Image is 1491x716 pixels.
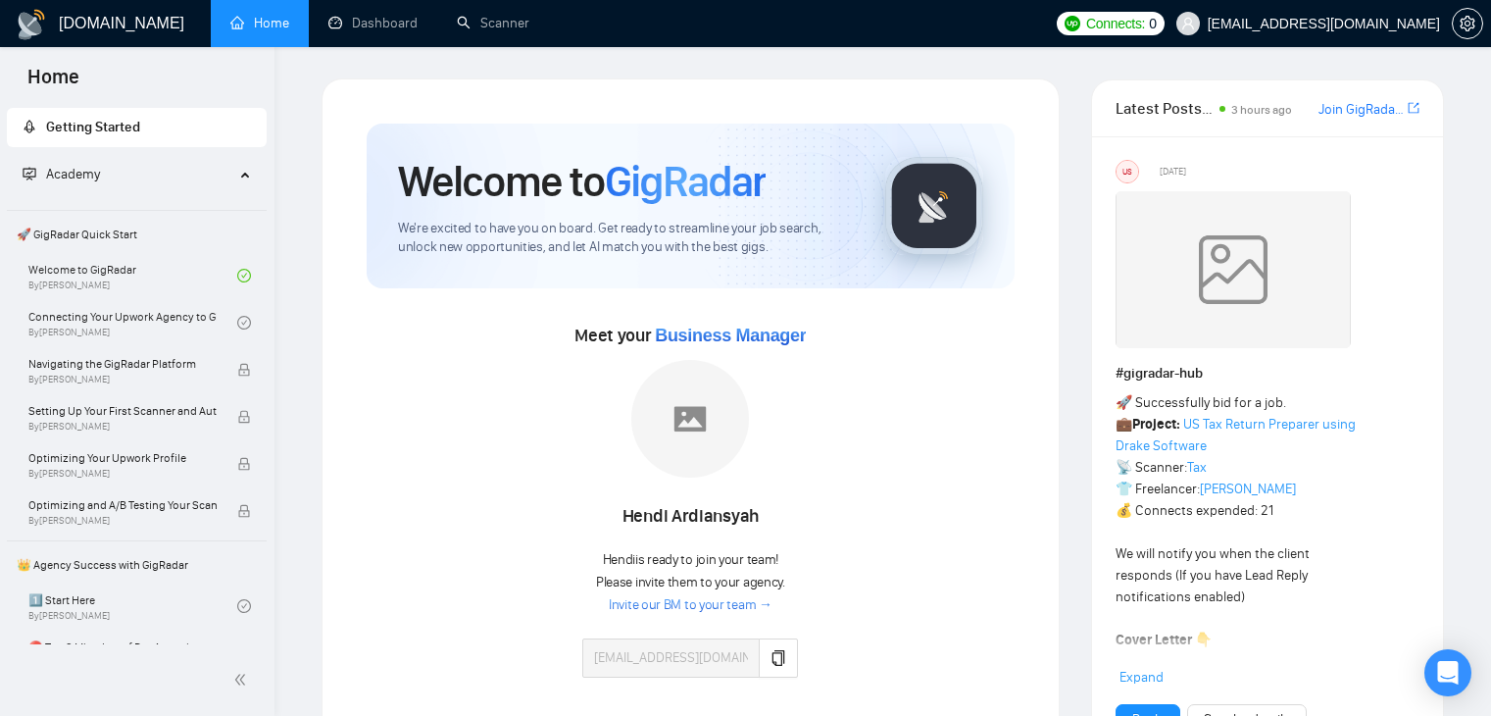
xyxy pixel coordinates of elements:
span: We're excited to have you on board. Get ready to streamline your job search, unlock new opportuni... [398,220,854,257]
a: Connecting Your Upwork Agency to GigRadarBy[PERSON_NAME] [28,301,237,344]
a: Join GigRadar Slack Community [1318,99,1404,121]
div: Open Intercom Messenger [1424,649,1471,696]
img: placeholder.png [631,360,749,478]
span: fund-projection-screen [23,167,36,180]
a: homeHome [230,15,289,31]
span: Optimizing and A/B Testing Your Scanner for Better Results [28,495,217,515]
span: lock [237,504,251,518]
a: Invite our BM to your team → [609,596,772,615]
a: setting [1452,16,1483,31]
span: Latest Posts from the GigRadar Community [1116,96,1214,121]
span: lock [237,363,251,377]
span: Optimizing Your Upwork Profile [28,448,217,468]
h1: Welcome to [398,155,766,208]
span: By [PERSON_NAME] [28,421,217,433]
strong: Project: [1132,416,1180,433]
span: user [1181,17,1195,30]
span: By [PERSON_NAME] [28,468,217,480]
span: Please invite them to your agency. [596,574,785,590]
span: ⛔ Top 3 Mistakes of Pro Agencies [28,638,217,657]
div: Hendi Ardiansyah [582,500,798,534]
span: Connects: [1086,13,1145,34]
span: 🚀 GigRadar Quick Start [9,215,265,254]
button: setting [1452,8,1483,39]
a: Welcome to GigRadarBy[PERSON_NAME] [28,254,237,297]
button: copy [759,639,798,678]
span: Business Manager [655,326,806,345]
span: By [PERSON_NAME] [28,515,217,527]
span: setting [1453,16,1482,31]
span: check-circle [237,316,251,330]
img: logo [16,9,47,40]
span: Home [12,63,95,104]
strong: Cover Letter 👇 [1116,632,1212,648]
span: export [1408,100,1419,116]
img: weqQh+iSagEgQAAAABJRU5ErkJggg== [1116,191,1351,348]
span: GigRadar [605,155,766,208]
a: 1️⃣ Start HereBy[PERSON_NAME] [28,585,237,628]
img: upwork-logo.png [1065,16,1080,31]
span: lock [237,410,251,424]
span: copy [770,650,786,666]
h1: # gigradar-hub [1116,363,1419,384]
span: By [PERSON_NAME] [28,374,217,385]
span: [DATE] [1160,163,1186,180]
a: export [1408,99,1419,118]
li: Getting Started [7,108,267,147]
span: Academy [46,166,100,182]
span: Setting Up Your First Scanner and Auto-Bidder [28,401,217,421]
span: Getting Started [46,119,140,135]
span: Academy [23,166,100,182]
a: US Tax Return Preparer using Drake Software [1116,416,1356,454]
span: 0 [1149,13,1157,34]
span: check-circle [237,599,251,613]
span: lock [237,457,251,471]
span: Expand [1119,669,1164,686]
span: double-left [233,670,253,690]
span: Hendi is ready to join your team! [603,551,778,568]
span: 👑 Agency Success with GigRadar [9,545,265,585]
a: searchScanner [457,15,529,31]
span: 3 hours ago [1231,103,1292,117]
span: Meet your [574,325,806,346]
div: US [1117,161,1138,182]
span: Navigating the GigRadar Platform [28,354,217,374]
a: Tax [1187,459,1207,476]
span: rocket [23,120,36,133]
a: dashboardDashboard [328,15,418,31]
a: [PERSON_NAME] [1200,481,1296,497]
span: check-circle [237,269,251,282]
img: gigradar-logo.png [885,157,983,255]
